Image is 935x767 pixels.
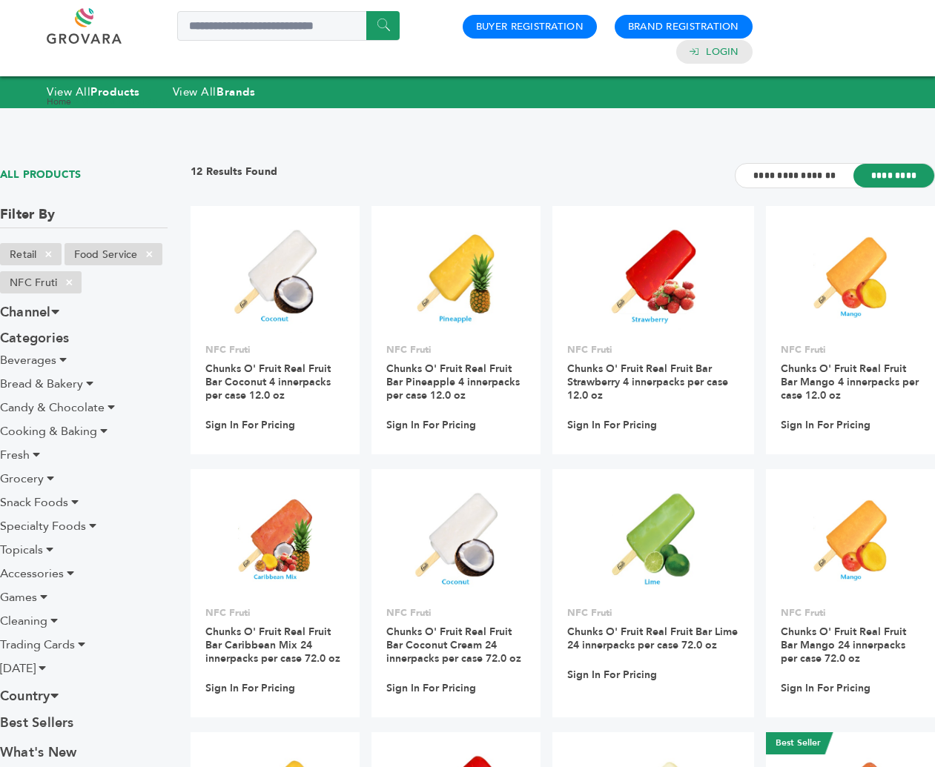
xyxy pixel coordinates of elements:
[205,362,331,402] a: Chunks O' Fruit Real Fruit Bar Coconut 4 innerpacks per case 12.0 oz
[205,682,295,695] a: Sign In For Pricing
[386,362,520,402] a: Chunks O' Fruit Real Fruit Bar Pineapple 4 innerpacks per case 12.0 oz
[781,682,870,695] a: Sign In For Pricing
[73,96,79,107] span: >
[47,96,71,107] a: Home
[36,245,61,263] span: ×
[205,343,345,356] p: NFC Fruti
[386,343,526,356] p: NFC Fruti
[238,490,312,597] img: Chunks O' Fruit Real Fruit Bar Caribbean Mix 24 innerpacks per case 72.0 oz
[781,606,920,620] p: NFC Fruti
[386,625,521,665] a: Chunks O' Fruit Real Fruit Bar Coconut Cream 24 innerpacks per case 72.0 oz
[82,96,158,107] a: View All Products
[612,490,695,597] img: Chunks O' Fruit Real Fruit Bar Lime 24 innerpacks per case 72.0 oz
[205,625,340,665] a: Chunks O' Fruit Real Fruit Bar Caribbean Mix 24 innerpacks per case 72.0 oz
[476,20,584,33] a: Buyer Registration
[567,419,657,432] a: Sign In For Pricing
[137,245,162,263] span: ×
[781,419,870,432] a: Sign In For Pricing
[813,227,888,333] img: Chunks O' Fruit Real Fruit Bar Mango 4 innerpacks per case 12.0 oz
[386,606,526,620] p: NFC Fruti
[781,625,906,665] a: Chunks O' Fruit Real Fruit Bar Mango 24 innerpacks per case 72.0 oz
[813,490,888,597] img: Chunks O' Fruit Real Fruit Bar Mango 24 innerpacks per case 72.0 oz
[567,625,738,652] a: Chunks O' Fruit Real Fruit Bar Lime 24 innerpacks per case 72.0 oz
[781,362,919,402] a: Chunks O' Fruit Real Fruit Bar Mango 4 innerpacks per case 12.0 oz
[191,165,277,187] h3: 12 Results Found
[65,243,162,265] li: Food Service
[234,227,317,333] img: Chunks O' Fruit Real Fruit Bar Coconut 4 innerpacks per case 12.0 oz
[386,419,476,432] a: Sign In For Pricing
[609,227,696,333] img: Chunks O' Fruit Real Fruit Bar Strawberry 4 innerpacks per case 12.0 oz
[781,343,920,356] p: NFC Fruti
[706,45,739,59] a: Login
[567,343,740,356] p: NFC Fruti
[567,362,728,402] a: Chunks O' Fruit Real Fruit Bar Strawberry 4 innerpacks per case 12.0 oz
[386,682,476,695] a: Sign In For Pricing
[567,606,740,620] p: NFC Fruti
[57,273,82,291] span: ×
[205,606,345,620] p: NFC Fruti
[417,227,495,333] img: Chunks O' Fruit Real Fruit Bar Pineapple 4 innerpacks per case 12.0 oz
[628,20,739,33] a: Brand Registration
[414,490,498,597] img: Chunks O' Fruit Real Fruit Bar Coconut Cream 24 innerpacks per case 72.0 oz
[177,11,400,41] input: Search a product or brand...
[567,668,657,682] a: Sign In For Pricing
[205,419,295,432] a: Sign In For Pricing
